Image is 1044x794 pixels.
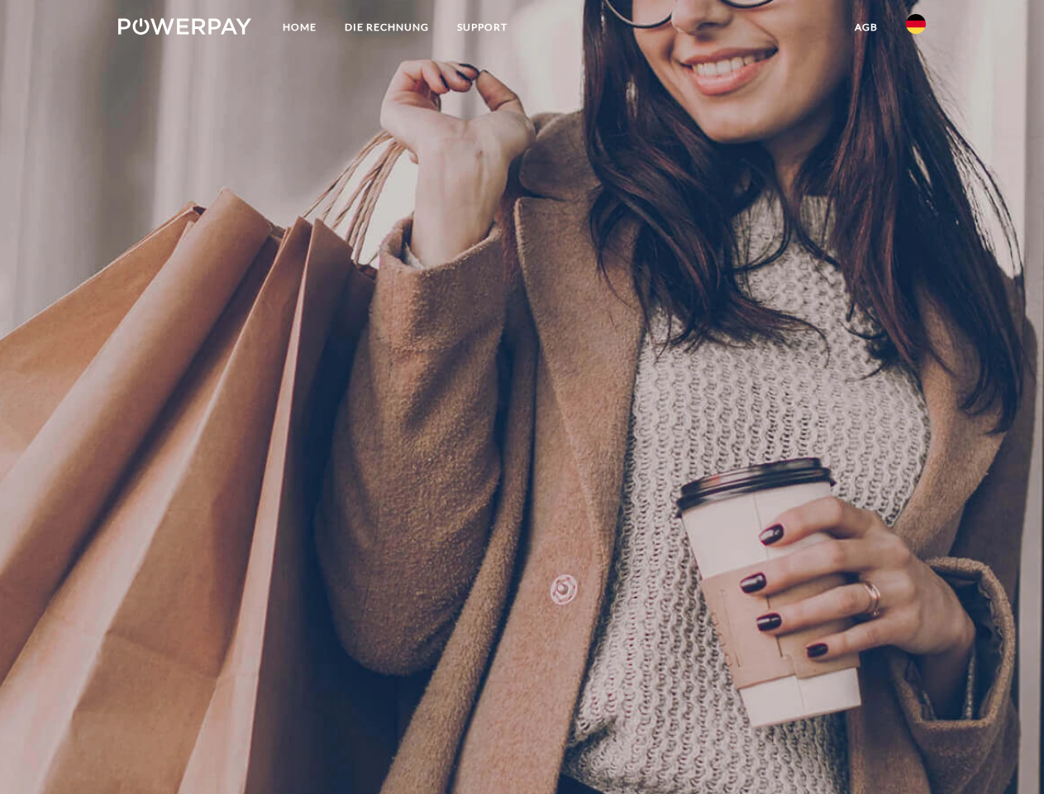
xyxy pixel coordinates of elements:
[331,12,443,42] a: DIE RECHNUNG
[269,12,331,42] a: Home
[118,18,251,35] img: logo-powerpay-white.svg
[906,14,926,34] img: de
[443,12,522,42] a: SUPPORT
[841,12,892,42] a: agb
